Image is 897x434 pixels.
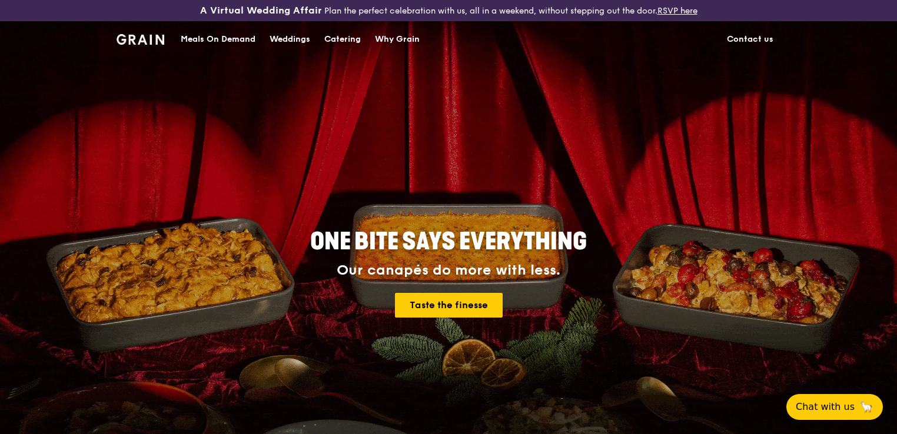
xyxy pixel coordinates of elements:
[237,262,660,279] div: Our canapés do more with less.
[149,5,747,16] div: Plan the perfect celebration with us, all in a weekend, without stepping out the door.
[368,22,427,57] a: Why Grain
[117,34,164,45] img: Grain
[324,22,361,57] div: Catering
[310,228,587,256] span: ONE BITE SAYS EVERYTHING
[786,394,883,420] button: Chat with us🦙
[720,22,780,57] a: Contact us
[796,400,855,414] span: Chat with us
[117,21,164,56] a: GrainGrain
[375,22,420,57] div: Why Grain
[859,400,873,414] span: 🦙
[657,6,697,16] a: RSVP here
[395,293,503,318] a: Taste the finesse
[181,22,255,57] div: Meals On Demand
[270,22,310,57] div: Weddings
[200,5,322,16] h3: A Virtual Wedding Affair
[317,22,368,57] a: Catering
[263,22,317,57] a: Weddings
